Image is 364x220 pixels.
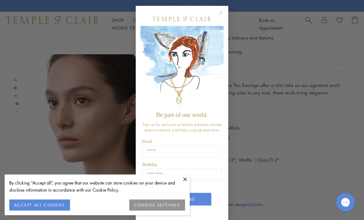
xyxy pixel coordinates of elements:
iframe: Gorgias live chat messenger [333,191,358,214]
span: Birthday [142,163,157,167]
button: Close dialog [220,12,228,20]
span: Email [142,139,152,144]
span: Sign up for exclusive collection previews, private event invitations, a birthday surprise and more. [143,122,221,133]
button: COOKIES SETTINGS [129,200,185,211]
input: Email [142,146,222,158]
div: By clicking “Accept all”, you agree that our website can store cookies on your device and disclos... [9,179,185,193]
button: ACCEPT ALL COOKIES [9,200,70,211]
img: c4a9eb12-d91a-4d4a-8ee0-386386f4f338.jpeg [140,26,224,109]
span: Be part of our world. [156,112,208,118]
img: Temple St. Clair [153,17,211,22]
